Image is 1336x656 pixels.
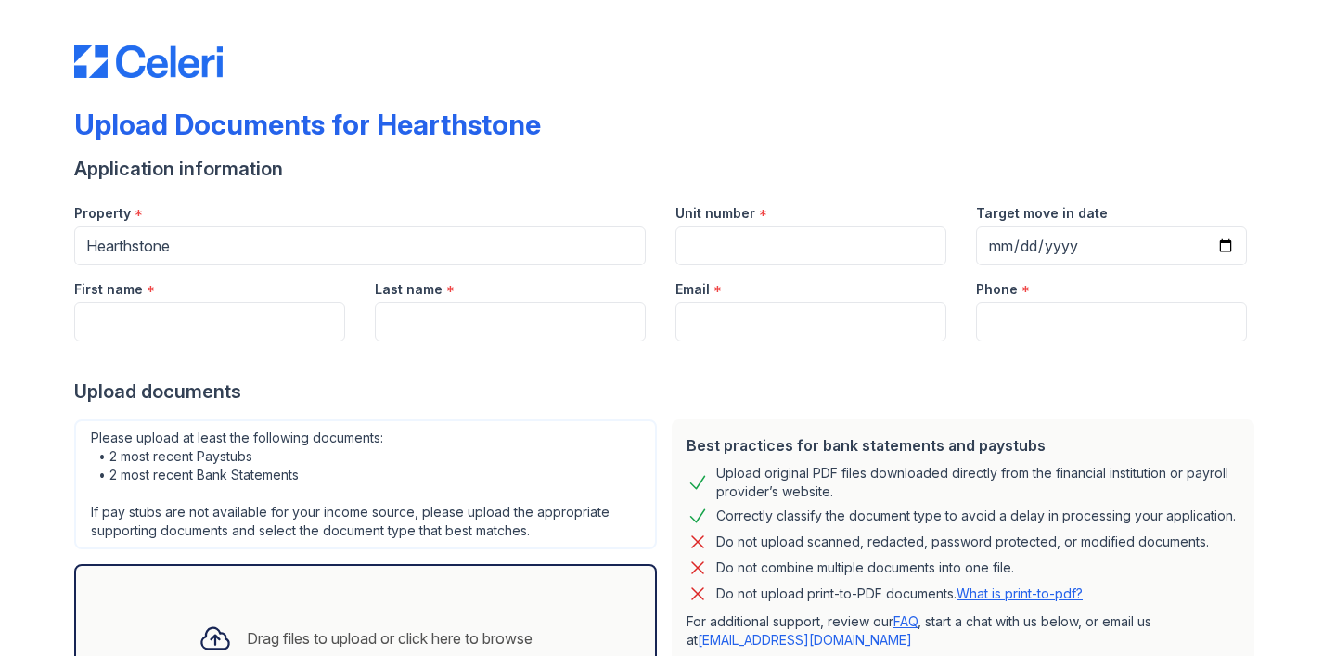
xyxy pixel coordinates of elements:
[687,434,1240,457] div: Best practices for bank statements and paystubs
[74,379,1262,405] div: Upload documents
[976,280,1018,299] label: Phone
[375,280,443,299] label: Last name
[716,505,1236,527] div: Correctly classify the document type to avoid a delay in processing your application.
[716,585,1083,603] p: Do not upload print-to-PDF documents.
[74,45,223,78] img: CE_Logo_Blue-a8612792a0a2168367f1c8372b55b34899dd931a85d93a1a3d3e32e68fde9ad4.png
[687,612,1240,650] p: For additional support, review our , start a chat with us below, or email us at
[976,204,1108,223] label: Target move in date
[74,419,657,549] div: Please upload at least the following documents: • 2 most recent Paystubs • 2 most recent Bank Sta...
[675,280,710,299] label: Email
[74,156,1262,182] div: Application information
[74,204,131,223] label: Property
[716,557,1014,579] div: Do not combine multiple documents into one file.
[74,280,143,299] label: First name
[698,632,912,648] a: [EMAIL_ADDRESS][DOMAIN_NAME]
[675,204,755,223] label: Unit number
[957,585,1083,601] a: What is print-to-pdf?
[716,464,1240,501] div: Upload original PDF files downloaded directly from the financial institution or payroll provider’...
[74,108,541,141] div: Upload Documents for Hearthstone
[893,613,918,629] a: FAQ
[247,627,533,650] div: Drag files to upload or click here to browse
[716,531,1209,553] div: Do not upload scanned, redacted, password protected, or modified documents.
